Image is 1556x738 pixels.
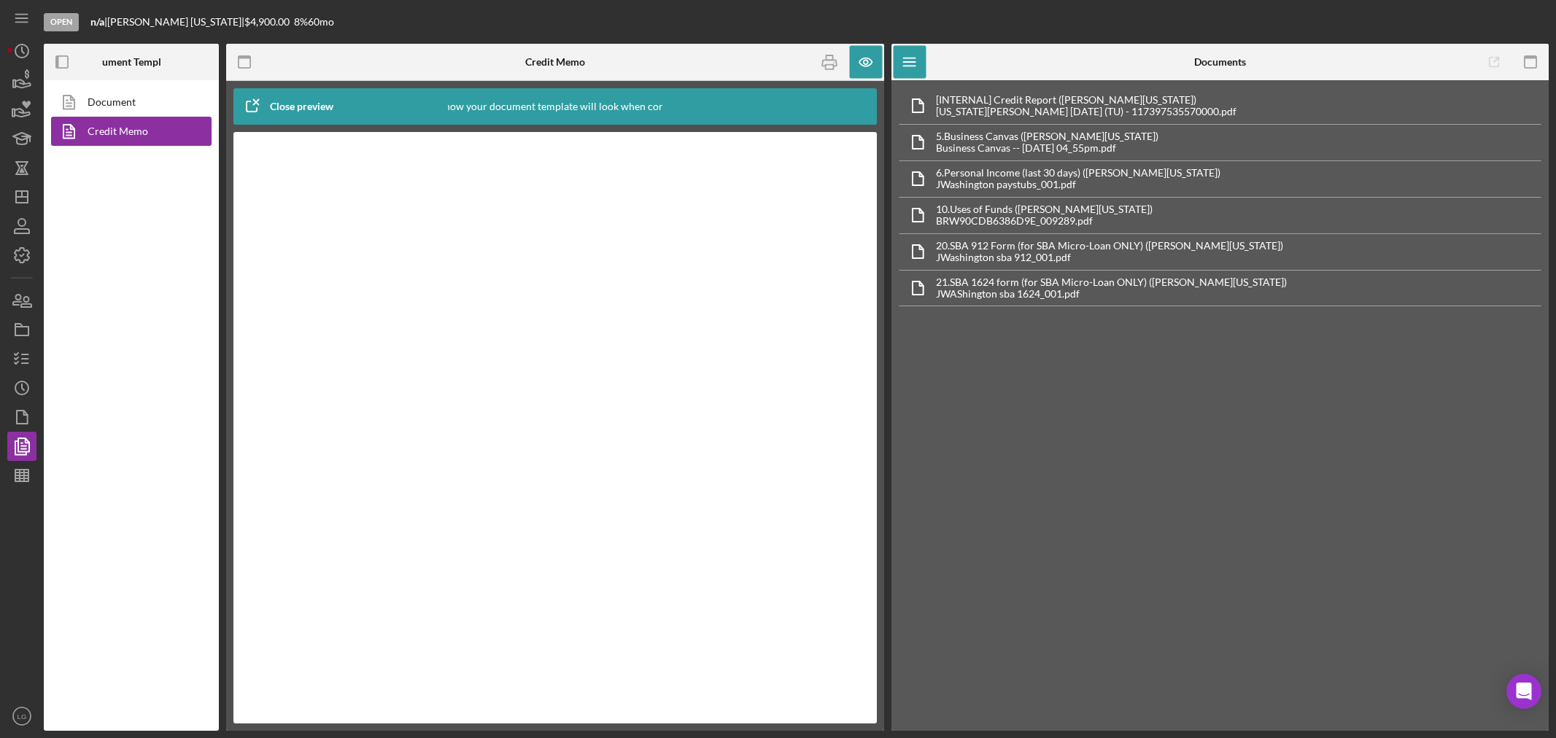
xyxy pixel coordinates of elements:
b: Documents [1194,56,1246,68]
div: Close preview [270,92,333,121]
div: This is how your document template will look when completed [414,88,696,125]
iframe: Rich Text Area [263,147,848,709]
div: 60 mo [308,16,334,28]
div: | [90,16,107,28]
div: 10. Uses of Funds ([PERSON_NAME][US_STATE]) [936,203,1153,215]
div: Open [44,13,79,31]
div: 21. SBA 1624 form (for SBA Micro-Loan ONLY) ([PERSON_NAME][US_STATE]) [936,276,1287,288]
div: 20. SBA 912 Form (for SBA Micro-Loan ONLY) ([PERSON_NAME][US_STATE]) [936,240,1283,252]
b: Credit Memo [525,56,585,68]
div: $4,900.00 [244,16,294,28]
b: n/a [90,15,104,28]
button: Close preview [233,92,348,121]
div: [PERSON_NAME] [US_STATE] | [107,16,244,28]
b: Document Templates [84,56,179,68]
div: [US_STATE][PERSON_NAME] [DATE] (TU) - 117397535570000.pdf [936,106,1236,117]
a: Credit Memo [51,117,204,146]
div: JWashington sba 912_001.pdf [936,252,1283,263]
div: BRW90CDB6386D9E_009289.pdf [936,215,1153,227]
div: [INTERNAL] Credit Report ([PERSON_NAME][US_STATE]) [936,94,1236,106]
div: 6. Personal Income (last 30 days) ([PERSON_NAME][US_STATE]) [936,167,1220,179]
button: LG [7,702,36,731]
div: 5. Business Canvas ([PERSON_NAME][US_STATE]) [936,131,1158,142]
div: JWashington paystubs_001.pdf [936,179,1220,190]
div: JWAShington sba 1624_001.pdf [936,288,1287,300]
text: LG [18,712,27,720]
a: Document [51,88,204,117]
div: Open Intercom Messenger [1506,674,1541,709]
div: 8 % [294,16,308,28]
div: Business Canvas -- [DATE] 04_55pm.pdf [936,142,1158,154]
